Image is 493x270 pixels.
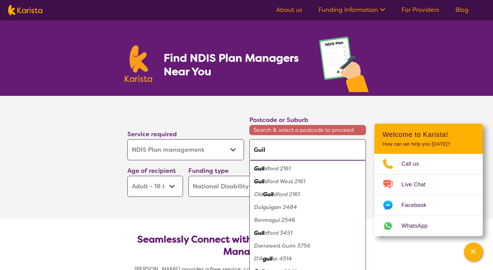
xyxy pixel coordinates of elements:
[249,139,366,160] input: Type
[402,200,434,210] span: Facebook
[254,216,295,224] em: Bermagui 2546
[125,45,152,82] img: Karista logo
[253,240,363,252] div: Darraweit Guim 3756
[273,191,300,198] em: dford 2161
[374,154,483,236] ul: Choose channel
[402,159,427,169] span: Call us
[263,191,273,198] em: Guil
[254,229,264,236] em: Guil
[253,188,363,201] div: Old Guildford 2161
[263,255,272,262] em: guil
[249,125,366,135] span: Search & select a postcode to proceed
[8,5,42,15] img: Karista logo
[249,116,308,124] label: Postcode or Suburb
[264,165,291,172] em: dford 2161
[254,255,263,262] em: D'A
[133,233,361,258] h2: Seamlessly Connect with NDIS-Registered Plan Managers
[374,216,483,236] a: Web link opens in a new tab.
[254,204,297,211] em: Dulguigan 2484
[164,51,305,78] h1: Find NDIS Plan Managers Near You
[254,191,263,198] em: Old
[264,178,305,185] em: dford West 2161
[253,227,363,240] div: Guildford 3451
[383,130,475,139] h2: Welcome to Karista!
[127,130,177,138] label: Service required
[319,6,385,14] a: Funding Information
[402,221,436,231] span: WhatsApp
[464,243,483,262] button: Channel Menu
[276,6,302,14] a: About us
[264,229,292,236] em: dford 3451
[253,214,363,227] div: Bermagui 2546
[455,6,469,14] a: Blog
[254,178,264,185] em: Guil
[253,252,363,265] div: D'Aguilar 4514
[188,167,229,175] label: Funding type
[253,162,363,175] div: Guildford 2161
[319,37,369,96] img: plan-management
[374,124,483,236] div: Channel Menu
[127,167,176,175] label: Age of recipient
[253,201,363,214] div: Dulguigan 2484
[402,180,434,190] span: Live Chat
[383,141,475,147] p: How can we help you [DATE]?
[254,242,310,249] em: Darraweit Guim 3756
[402,6,439,14] a: For Providers
[254,165,264,172] em: Guil
[272,255,292,262] em: ar 4514
[253,175,363,188] div: Guildford West 2161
